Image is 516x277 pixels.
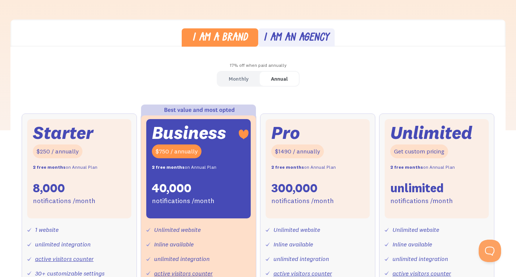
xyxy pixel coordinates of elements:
[393,253,448,264] div: unlimited integration
[154,239,194,250] div: Inline available
[273,239,313,250] div: Inline available
[152,196,215,206] div: notifications /month
[273,253,329,264] div: unlimited integration
[35,239,91,250] div: unlimited integration
[152,144,201,158] div: $750 / annually
[33,180,65,196] div: 8,000
[390,125,472,141] div: Unlimited
[263,33,329,44] div: I am an agency
[152,162,216,173] div: on Annual Plan
[10,60,506,71] div: 17% off when paid annually
[229,74,248,84] div: Monthly
[390,196,453,206] div: notifications /month
[393,270,451,277] a: active visitors counter
[154,253,210,264] div: unlimited integration
[271,164,304,170] strong: 2 free months
[393,224,439,235] div: Unlimited website
[479,240,501,262] iframe: Toggle Customer Support
[273,270,332,277] a: active visitors counter
[33,164,66,170] strong: 2 free months
[154,270,213,277] a: active visitors counter
[152,164,185,170] strong: 2 free months
[271,125,300,141] div: Pro
[273,224,320,235] div: Unlimited website
[33,196,96,206] div: notifications /month
[152,180,191,196] div: 40,000
[271,196,334,206] div: notifications /month
[152,125,226,141] div: Business
[35,224,59,235] div: 1 website
[33,144,82,158] div: $250 / annually
[271,162,336,173] div: on Annual Plan
[271,144,324,158] div: $1490 / annually
[390,164,423,170] strong: 2 free months
[192,33,248,44] div: I am a brand
[33,125,93,141] div: Starter
[390,144,448,158] div: Get custom pricing
[271,180,318,196] div: 300,000
[33,162,97,173] div: on Annual Plan
[154,224,201,235] div: Unlimited website
[393,239,432,250] div: Inline available
[35,255,94,262] a: active visitors counter
[271,74,288,84] div: Annual
[390,162,455,173] div: on Annual Plan
[390,180,444,196] div: unlimited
